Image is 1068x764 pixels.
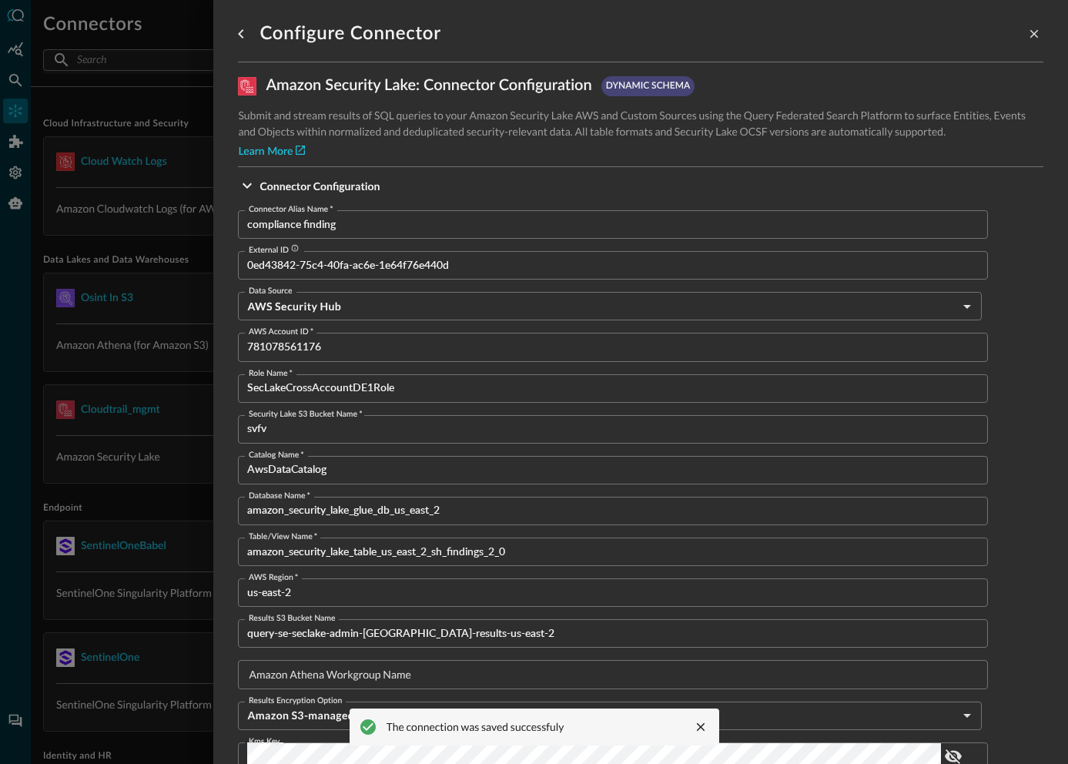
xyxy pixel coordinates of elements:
[249,408,363,421] label: Security Lake S3 Bucket Name
[238,167,1043,204] button: Connector Configuration
[229,22,253,46] button: go back
[259,178,380,194] p: Connector Configuration
[266,75,591,98] p: Amazon Security Lake : Connector Configuration
[238,77,256,95] img: AWSSecurityLake.svg
[387,719,564,735] div: The connection was saved successfuly
[238,107,1043,139] p: Submit and stream results of SQL queries to your Amazon Security Lake AWS and Custom Sources usin...
[606,79,690,93] p: dynamic schema
[249,326,313,338] label: AWS Account ID
[259,22,440,46] h1: Configure Connector
[249,736,280,748] label: Kms Key
[247,708,957,723] h5: Amazon S3-managed keys (SSE-S3)
[249,244,299,256] div: External ID
[1025,25,1043,43] button: close-drawer
[249,531,317,543] label: Table/View Name
[249,367,293,380] label: Role Name
[249,695,342,707] label: Results Encryption Option
[291,244,300,253] svg: External ID for cross-account role
[249,490,310,502] label: Database Name
[247,251,988,280] input: This field will be generated after saving the connection
[691,718,710,736] button: close message
[247,299,957,314] h5: AWS Security Hub
[249,449,304,461] label: Catalog Name
[249,612,336,625] label: Results S3 Bucket Name
[249,285,293,297] label: Data Source
[238,176,256,195] svg: Expand More
[238,144,305,160] a: Learn More
[249,571,298,584] label: AWS Region
[249,203,333,216] label: Connector Alias Name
